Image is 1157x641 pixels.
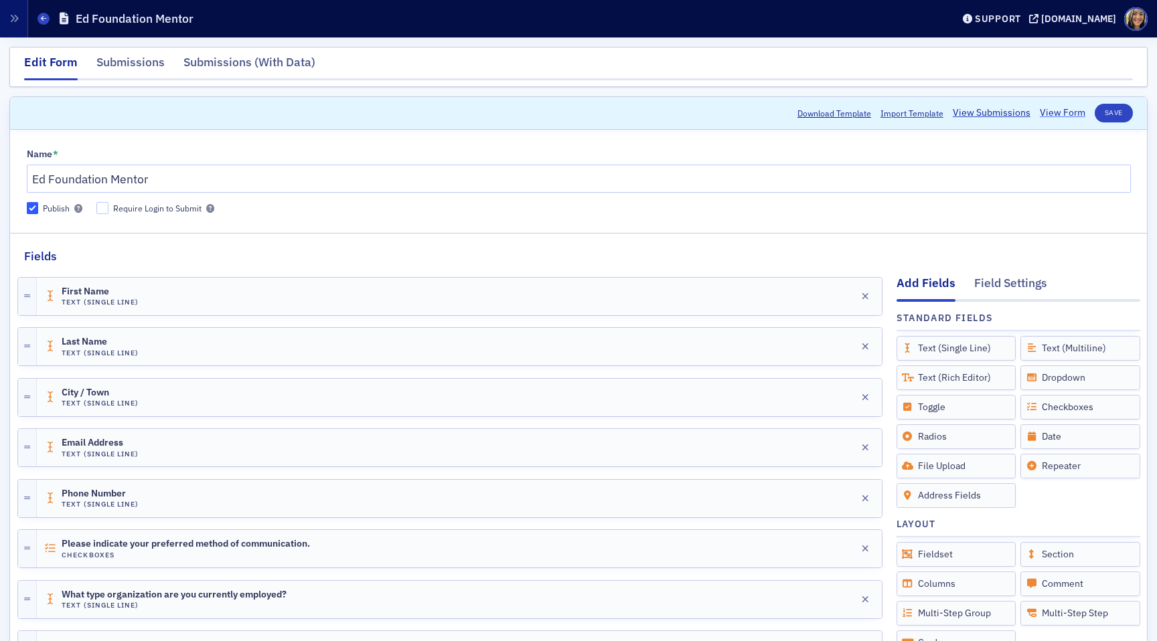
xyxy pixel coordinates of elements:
div: Name [27,149,52,161]
div: Dropdown [1020,365,1140,390]
div: Columns [897,571,1016,596]
span: Phone Number [62,488,137,499]
div: Add Fields [897,274,955,301]
a: View Submissions [953,106,1030,120]
div: Support [975,13,1021,25]
span: Email Address [62,438,137,448]
div: Text (Rich Editor) [897,365,1016,390]
h4: Text (Single Line) [62,298,139,306]
div: Toggle [897,395,1016,420]
input: Require Login to Submit [96,202,108,214]
div: Multi-Step Step [1020,601,1140,626]
h2: Fields [24,248,57,265]
abbr: This field is required [53,149,58,161]
button: Save [1095,104,1133,122]
h4: Text (Single Line) [62,601,287,610]
span: Last Name [62,337,137,347]
span: Import Template [880,107,943,119]
div: [DOMAIN_NAME] [1041,13,1116,25]
div: Field Settings [974,274,1047,299]
div: Submissions (With Data) [183,54,315,78]
div: Repeater [1020,454,1140,478]
span: First Name [62,286,137,297]
h4: Text (Single Line) [62,349,139,357]
a: View Form [1040,106,1085,120]
div: Edit Form [24,54,78,80]
div: Fieldset [897,542,1016,567]
span: City / Town [62,387,137,398]
div: Text (Single Line) [897,336,1016,361]
div: Radios [897,424,1016,449]
span: Please indicate your preferred method of communication. [62,539,310,549]
h4: Text (Single Line) [62,450,139,458]
input: Publish [27,202,39,214]
button: [DOMAIN_NAME] [1029,14,1121,23]
h4: Text (Single Line) [62,500,139,509]
div: Require Login to Submit [113,203,202,214]
div: Text (Multiline) [1020,336,1140,361]
h4: Text (Single Line) [62,399,139,407]
button: Download Template [797,107,871,119]
div: Multi-Step Group [897,601,1016,626]
div: Address Fields [897,483,1016,508]
div: Submissions [96,54,165,78]
h1: Ed Foundation Mentor [76,11,194,27]
div: File Upload [897,454,1016,478]
div: Publish [43,203,70,214]
h4: Standard Fields [897,311,994,325]
div: Comment [1020,571,1140,596]
span: Profile [1124,7,1148,31]
div: Checkboxes [1020,395,1140,420]
h4: Checkboxes [62,551,310,559]
div: Section [1020,542,1140,567]
h4: Layout [897,517,936,531]
span: What type organization are you currently employed? [62,589,287,600]
div: Date [1020,424,1140,449]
